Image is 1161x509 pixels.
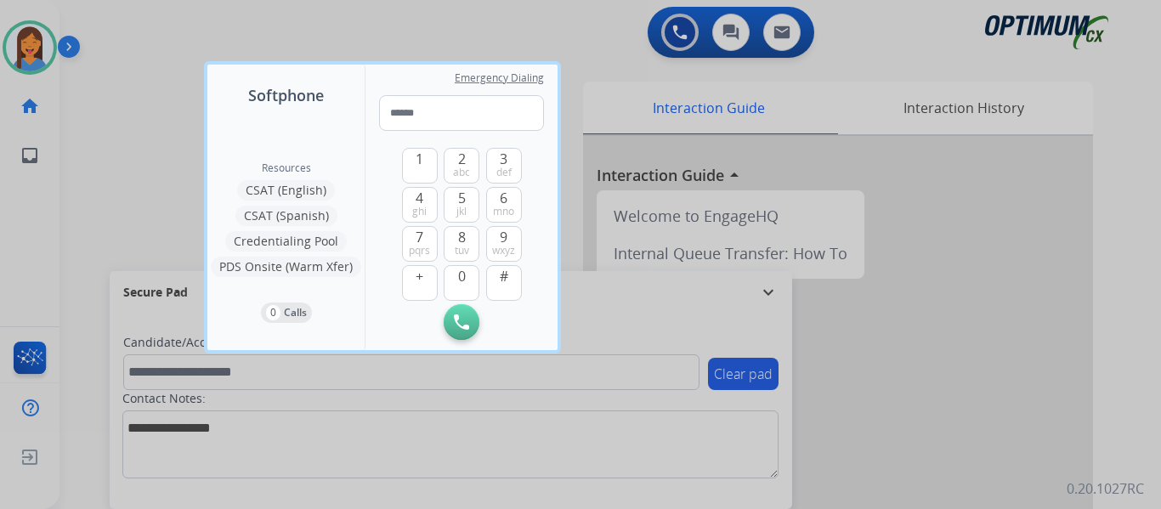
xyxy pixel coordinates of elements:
[444,187,479,223] button: 5jkl
[284,305,307,320] p: Calls
[456,205,467,218] span: jkl
[496,166,512,179] span: def
[262,161,311,175] span: Resources
[493,205,514,218] span: mno
[500,266,508,286] span: #
[486,265,522,301] button: #
[416,266,423,286] span: +
[486,226,522,262] button: 9wxyz
[225,231,347,252] button: Credentialing Pool
[458,188,466,208] span: 5
[211,257,361,277] button: PDS Onsite (Warm Xfer)
[266,305,280,320] p: 0
[416,188,423,208] span: 4
[402,148,438,184] button: 1
[500,149,507,169] span: 3
[458,227,466,247] span: 8
[416,149,423,169] span: 1
[486,187,522,223] button: 6mno
[458,266,466,286] span: 0
[492,244,515,257] span: wxyz
[455,244,469,257] span: tuv
[455,71,544,85] span: Emergency Dialing
[500,188,507,208] span: 6
[237,180,335,201] button: CSAT (English)
[402,265,438,301] button: +
[402,226,438,262] button: 7pqrs
[409,244,430,257] span: pqrs
[500,227,507,247] span: 9
[458,149,466,169] span: 2
[444,265,479,301] button: 0
[486,148,522,184] button: 3def
[402,187,438,223] button: 4ghi
[1067,478,1144,499] p: 0.20.1027RC
[412,205,427,218] span: ghi
[261,303,312,323] button: 0Calls
[444,226,479,262] button: 8tuv
[453,166,470,179] span: abc
[248,83,324,107] span: Softphone
[416,227,423,247] span: 7
[235,206,337,226] button: CSAT (Spanish)
[444,148,479,184] button: 2abc
[454,314,469,330] img: call-button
